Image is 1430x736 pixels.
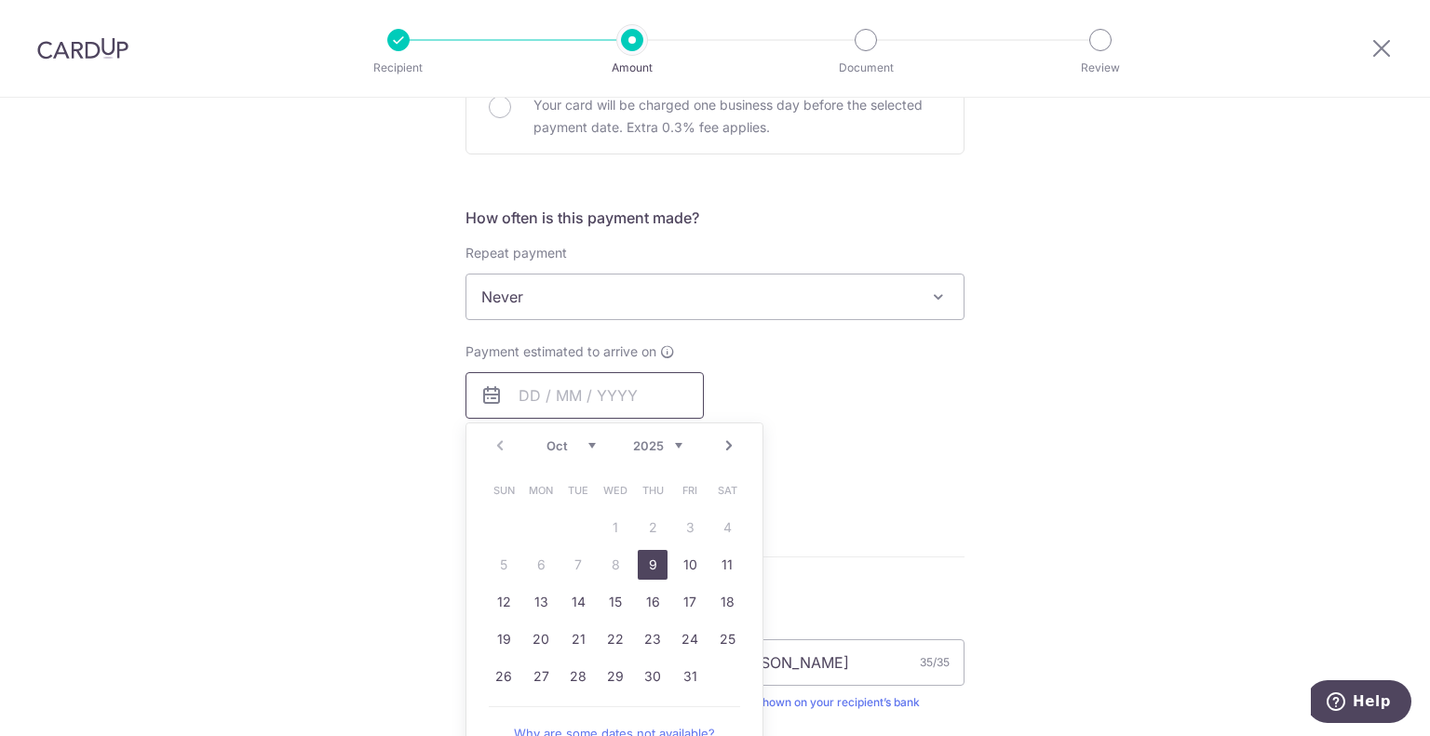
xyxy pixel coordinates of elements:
a: 25 [712,624,742,654]
a: 19 [489,624,519,654]
a: 30 [638,662,668,691]
a: 13 [526,587,556,617]
p: Review [1032,59,1169,77]
span: Payment estimated to arrive on [465,342,656,361]
p: Your card will be charged one business day before the selected payment date. Extra 0.3% fee applies. [533,94,941,139]
a: 23 [638,624,668,654]
a: Next [718,435,740,457]
label: Repeat payment [465,244,567,262]
a: 17 [675,587,705,617]
span: Never [465,274,965,320]
h5: How often is this payment made? [465,207,965,229]
iframe: Opens a widget where you can find more information [1311,680,1411,727]
a: 20 [526,624,556,654]
a: 18 [712,587,742,617]
span: Thursday [638,475,668,505]
a: 16 [638,587,668,617]
a: 11 [712,550,742,580]
div: 35/35 [920,653,950,672]
p: Document [797,59,935,77]
span: Wednesday [600,475,630,505]
a: 14 [563,587,593,617]
p: Recipient [330,59,467,77]
span: Monday [526,475,556,505]
a: 29 [600,662,630,691]
span: Saturday [712,475,742,505]
a: 12 [489,587,519,617]
span: Friday [675,475,705,505]
a: 27 [526,662,556,691]
span: Tuesday [563,475,593,505]
a: 15 [600,587,630,617]
p: Amount [563,59,701,77]
span: Sunday [489,475,519,505]
a: 21 [563,624,593,654]
span: Never [466,274,964,319]
a: 9 [638,550,668,580]
a: 24 [675,624,705,654]
a: 10 [675,550,705,580]
input: DD / MM / YYYY [465,372,704,419]
a: 26 [489,662,519,691]
a: 28 [563,662,593,691]
img: CardUp [37,37,128,60]
a: 31 [675,662,705,691]
a: 22 [600,624,630,654]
